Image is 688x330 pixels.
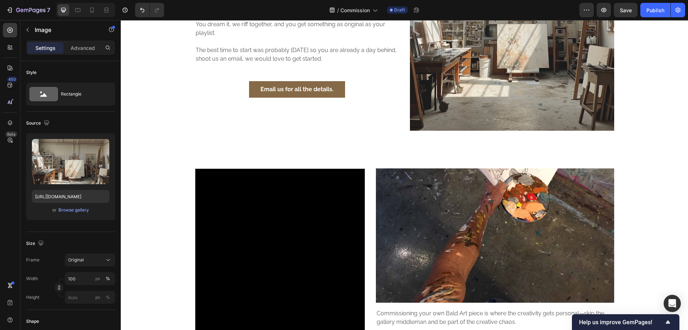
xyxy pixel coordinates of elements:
label: Frame [26,257,39,263]
div: Style [26,69,37,76]
div: px [95,275,100,282]
button: Publish [640,3,670,17]
button: Save [614,3,637,17]
button: % [94,274,102,283]
div: 450 [7,76,17,82]
label: Height [26,294,39,301]
div: Publish [646,6,664,14]
p: Advanced [71,44,95,52]
button: px [104,274,112,283]
label: Width [26,275,38,282]
div: Source [26,118,51,128]
input: px% [65,272,115,285]
div: Open Intercom Messenger [664,295,681,312]
button: Original [65,254,115,266]
input: https://example.com/image.jpg [32,190,109,203]
input: px% [65,291,115,304]
button: <p>Email us for all the details.</p> [128,61,224,78]
div: % [106,294,110,301]
span: Original [68,257,84,263]
div: % [106,275,110,282]
div: px [95,294,100,301]
div: Browse gallery [58,207,89,213]
p: Image [35,25,96,34]
div: Shape [26,318,39,325]
button: px [104,293,112,302]
div: Undo/Redo [135,3,164,17]
button: Show survey - Help us improve GemPages! [579,318,672,326]
div: Beta [5,131,17,137]
img: canvas.jpg [255,148,493,283]
span: Help us improve GemPages! [579,319,664,326]
p: Commissioning your own Bald Art piece is where the creativity gets personal—skip the gallery midd... [256,289,493,306]
div: Rectangle [61,86,105,102]
button: 7 [3,3,53,17]
div: Size [26,239,45,248]
span: Save [620,7,632,13]
p: Email us for all the details. [140,65,213,74]
img: preview-image [32,139,109,184]
span: Draft [394,7,405,13]
span: or [52,206,57,214]
button: Browse gallery [58,206,89,214]
p: 7 [47,6,50,14]
span: Commission [340,6,370,14]
iframe: To enrich screen reader interactions, please activate Accessibility in Grammarly extension settings [121,20,688,330]
span: / [337,6,339,14]
button: % [94,293,102,302]
p: Settings [35,44,56,52]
